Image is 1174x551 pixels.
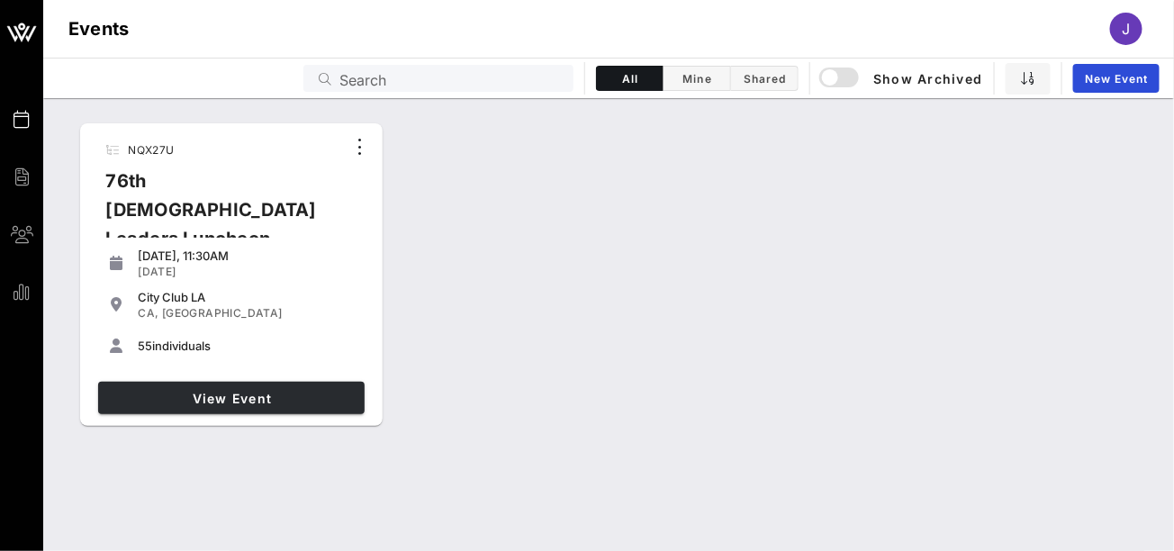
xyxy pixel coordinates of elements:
[138,339,357,353] div: individuals
[91,167,345,296] div: 76th [DEMOGRAPHIC_DATA] Leaders Luncheon Series
[822,68,982,89] span: Show Archived
[1123,20,1131,38] span: J
[1110,13,1142,45] div: J
[105,391,357,406] span: View Event
[1073,64,1160,93] a: New Event
[1084,72,1149,86] span: New Event
[162,306,283,320] span: [GEOGRAPHIC_DATA]
[98,382,365,414] a: View Event
[674,72,719,86] span: Mine
[138,290,357,304] div: City Club LA
[664,66,731,91] button: Mine
[138,265,357,279] div: [DATE]
[608,72,652,86] span: All
[138,306,158,320] span: CA,
[731,66,799,91] button: Shared
[138,248,357,263] div: [DATE], 11:30AM
[596,66,664,91] button: All
[742,72,787,86] span: Shared
[821,62,983,95] button: Show Archived
[68,14,130,43] h1: Events
[128,143,174,157] span: NQX27U
[138,339,152,353] span: 55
